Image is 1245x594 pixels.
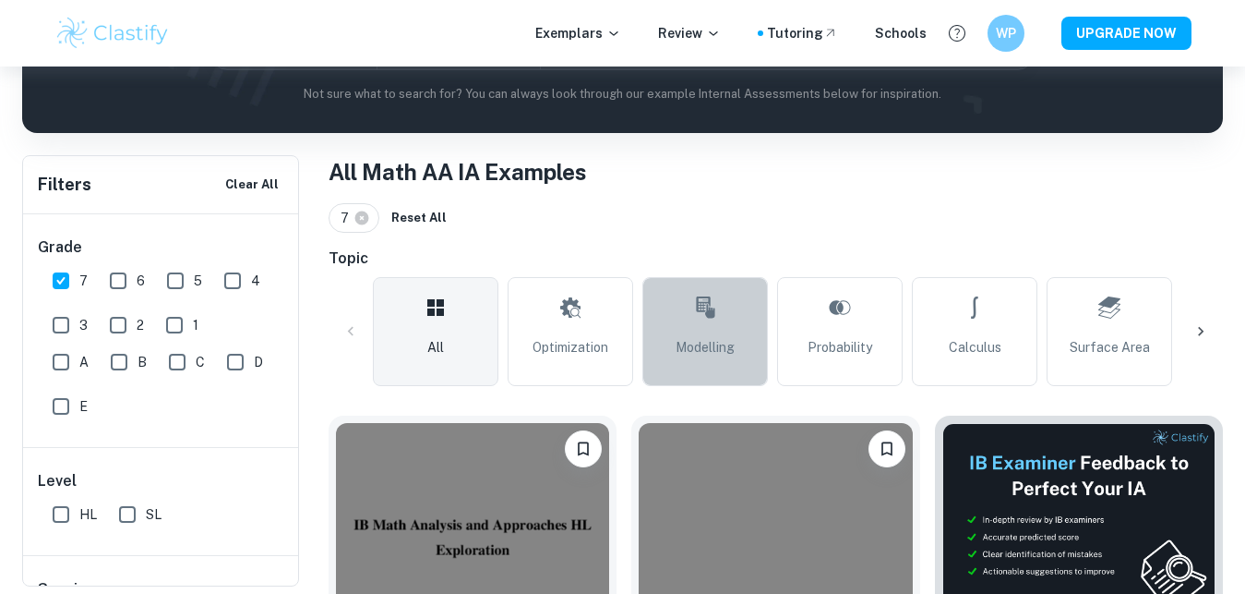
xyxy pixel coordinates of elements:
[535,23,621,43] p: Exemplars
[676,337,735,358] span: Modelling
[54,15,172,52] img: Clastify logo
[137,271,145,291] span: 6
[988,15,1024,52] button: WP
[808,337,872,358] span: Probability
[79,504,97,525] span: HL
[427,337,444,358] span: All
[565,430,602,467] button: Bookmark
[38,470,285,492] h6: Level
[1061,17,1191,50] button: UPGRADE NOW
[1070,337,1150,358] span: Surface Area
[251,271,260,291] span: 4
[868,430,905,467] button: Bookmark
[329,248,1223,270] h6: Topic
[949,337,1001,358] span: Calculus
[995,23,1016,43] h6: WP
[79,396,88,417] span: E
[196,352,205,372] span: C
[79,315,88,335] span: 3
[79,271,88,291] span: 7
[146,504,162,525] span: SL
[941,18,973,49] button: Help and Feedback
[79,352,89,372] span: A
[329,203,379,233] div: 7
[38,172,91,198] h6: Filters
[37,85,1208,103] p: Not sure what to search for? You can always look through our example Internal Assessments below f...
[138,352,147,372] span: B
[341,208,357,228] span: 7
[221,171,283,199] button: Clear All
[658,23,721,43] p: Review
[387,204,451,232] button: Reset All
[193,315,198,335] span: 1
[194,271,202,291] span: 5
[533,337,608,358] span: Optimization
[875,23,927,43] a: Schools
[329,155,1223,188] h1: All Math AA IA Examples
[767,23,838,43] a: Tutoring
[137,315,144,335] span: 2
[254,352,263,372] span: D
[38,236,285,259] h6: Grade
